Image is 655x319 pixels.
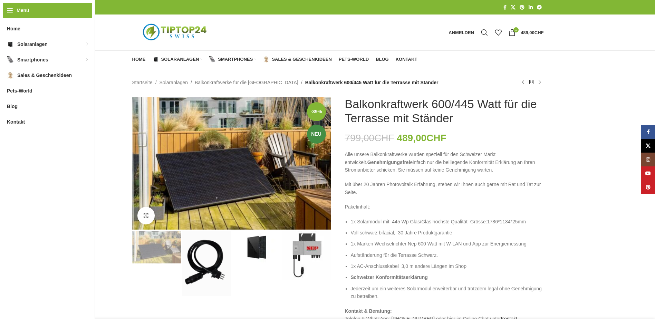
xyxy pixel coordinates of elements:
span: Solaranlagen [161,57,199,62]
span: CHF [426,133,446,143]
span: Menü [17,7,29,14]
span: Anmelden [449,30,474,35]
li: 1x Solarmodul mit 445 Wp Glas/Glas höchste Qualität Grösse:1786*1134*25mm [351,218,544,225]
img: Steckerkraftwerk für die Terrasse [132,231,181,263]
a: Vorheriges Produkt [519,78,527,87]
span: Schweizer Konformitätserklärung [351,274,428,280]
bdi: 489,00 [397,133,446,143]
strong: Genehmigungsfrei [367,159,410,165]
img: Solarmodul bificial [232,231,281,263]
img: Nep600 Wechselrichter [282,231,331,280]
a: Pinterest Social Link [518,3,527,12]
p: Mit über 20 Jahren Photovoltaik Erfahrung, stehen wir Ihnen auch gerne mit Rat und Tat zur Seite. [345,181,544,196]
span: Solaranlagen [17,38,48,50]
a: LinkedIn Social Link [527,3,535,12]
a: Startseite [132,79,153,86]
span: Pets-World [339,57,369,62]
nav: Breadcrumb [132,79,439,86]
img: Sales & Geschenkideen [7,72,14,79]
span: Balkonkraftwerk 600/445 Watt für die Terrasse mit Ständer [305,79,439,86]
span: Kontakt [7,116,25,128]
li: 1x AC-Anschlusskabel 3,0 m andere Längen im Shop [351,262,544,270]
img: Steckerkraftwerk für die Terrasse [132,97,331,230]
span: Home [7,22,20,35]
a: Facebook Social Link [501,3,509,12]
a: YouTube Social Link [641,166,655,180]
span: CHF [374,133,394,143]
img: Solaranlagen [7,41,14,48]
bdi: 489,00 [521,30,543,35]
li: Aufständerung für die Terrasse Schwarz. [351,251,544,259]
span: Blog [376,57,389,62]
a: Blog [376,52,389,66]
a: Anmelden [445,26,478,39]
a: Instagram Social Link [641,153,655,166]
span: Pets-World [7,85,32,97]
a: Home [132,52,146,66]
span: Sales & Geschenkideen [17,69,72,81]
img: Anschlusskabel Wechselrichter [182,231,231,296]
span: Smartphones [218,57,253,62]
li: Jederzeit um ein weiteres Solarmodul erweiterbar und trotzdem legal ohne Genehmigung zu betreiben. [351,285,544,300]
a: Sales & Geschenkideen [263,52,331,66]
a: Kontakt [396,52,417,66]
a: Pinterest Social Link [641,180,655,194]
strong: Kontakt & Beratung: [345,308,392,314]
li: Voll schwarz bifacial, 30 Jahre Produktgarantie [351,229,544,236]
span: Home [132,57,146,62]
p: Paketinhalt: [345,203,544,211]
a: 1 489,00CHF [505,26,547,39]
span: Kontakt [396,57,417,62]
div: Meine Wunschliste [491,26,505,39]
span: -39% [307,102,326,121]
a: Nächstes Produkt [536,78,544,87]
span: Sales & Geschenkideen [272,57,331,62]
h1: Balkonkraftwerk 600/445 Watt für die Terrasse mit Ständer [345,97,544,125]
a: Smartphones [209,52,256,66]
a: Facebook Social Link [641,125,655,139]
span: Neu [307,125,326,144]
img: Sales & Geschenkideen [263,56,269,62]
span: CHF [534,30,544,35]
a: Balkonkraftwerke für die [GEOGRAPHIC_DATA] [195,79,298,86]
a: X Social Link [509,3,518,12]
span: Smartphones [17,54,48,66]
span: 1 [513,27,519,32]
img: Solaranlagen [153,56,159,62]
div: Hauptnavigation [129,52,421,66]
li: 1x Marken Wechselrichter Nep 600 Watt mit W-LAN und App zur Energiemessung [351,240,544,248]
a: Telegram Social Link [535,3,544,12]
img: Smartphones [209,56,215,62]
a: Pets-World [339,52,369,66]
a: Logo der Website [132,29,219,35]
p: Alle unsere Balkonkraftwerke wurden speziell für den Schweizer Markt entwickelt. einfach nur die ... [345,151,544,174]
a: Suche [478,26,491,39]
span: Blog [7,100,18,113]
a: Solaranlagen [160,79,188,86]
bdi: 799,00 [345,133,394,143]
a: X Social Link [641,139,655,153]
a: Solaranlagen [153,52,203,66]
img: Smartphones [7,56,14,63]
